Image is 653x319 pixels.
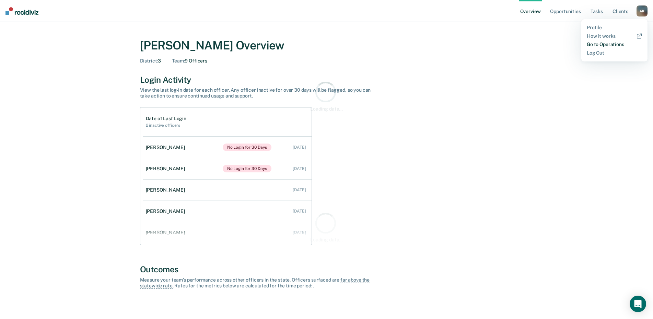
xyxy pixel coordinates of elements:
img: Recidiviz [5,7,38,15]
a: Profile [587,25,642,31]
a: [PERSON_NAME]No Login for 30 Days [DATE] [143,137,312,158]
div: [DATE] [293,209,306,214]
div: [PERSON_NAME] [146,187,188,193]
div: [PERSON_NAME] [146,230,188,236]
div: [DATE] [293,187,306,192]
span: No Login for 30 Days [223,165,272,172]
div: Open Intercom Messenger [630,296,646,312]
span: Team : [172,58,185,64]
div: 9 Officers [172,58,207,64]
h1: Date of Last Login [146,116,186,122]
a: Log Out [587,50,642,56]
a: [PERSON_NAME] [DATE] [143,223,312,242]
a: [PERSON_NAME] [DATE] [143,202,312,221]
div: A K [637,5,648,16]
div: 3 [140,58,161,64]
div: [DATE] [293,230,306,235]
div: Measure your team’s performance across other officer s in the state. Officer s surfaced are . Rat... [140,277,380,289]
div: [PERSON_NAME] [146,208,188,214]
div: [DATE] [293,166,306,171]
span: District : [140,58,158,64]
div: [PERSON_NAME] Overview [140,38,513,53]
div: Loading data... [310,106,343,112]
a: [PERSON_NAME]No Login for 30 Days [DATE] [143,158,312,179]
div: [PERSON_NAME] [146,166,188,172]
h2: 2 inactive officers [146,123,186,128]
div: View the last log-in date for each officer. Any officer inactive for over 30 days will be flagged... [140,87,380,99]
div: Outcomes [140,264,513,274]
button: AK [637,5,648,16]
span: No Login for 30 Days [223,144,272,151]
span: far above the statewide rate [140,277,370,289]
a: How it works [587,33,642,39]
div: [PERSON_NAME] [146,145,188,150]
div: [DATE] [293,145,306,150]
a: [PERSON_NAME] [DATE] [143,180,312,200]
a: Go to Operations [587,42,642,47]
